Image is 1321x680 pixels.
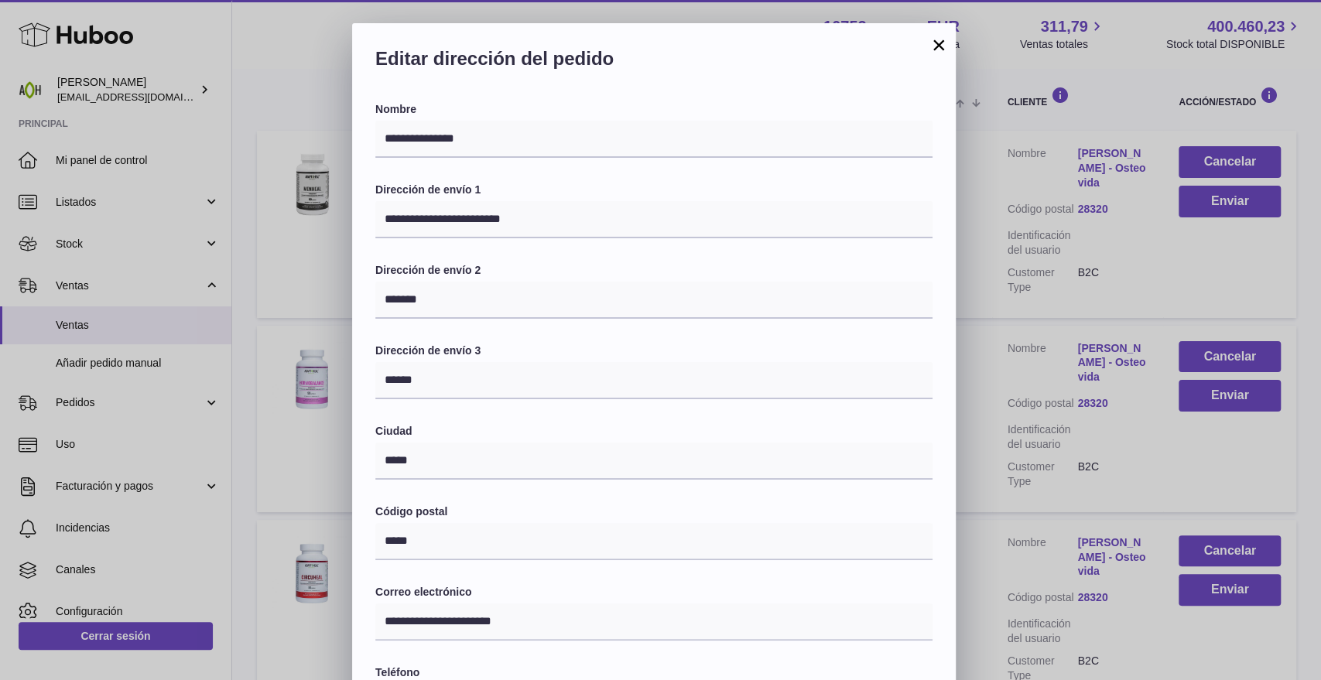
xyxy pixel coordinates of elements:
[375,263,933,278] label: Dirección de envío 2
[375,46,933,79] h2: Editar dirección del pedido
[375,424,933,439] label: Ciudad
[929,36,948,54] button: ×
[375,183,933,197] label: Dirección de envío 1
[375,504,933,519] label: Código postal
[375,102,933,117] label: Nombre
[375,585,933,600] label: Correo electrónico
[375,343,933,358] label: Dirección de envío 3
[375,665,933,680] label: Teléfono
